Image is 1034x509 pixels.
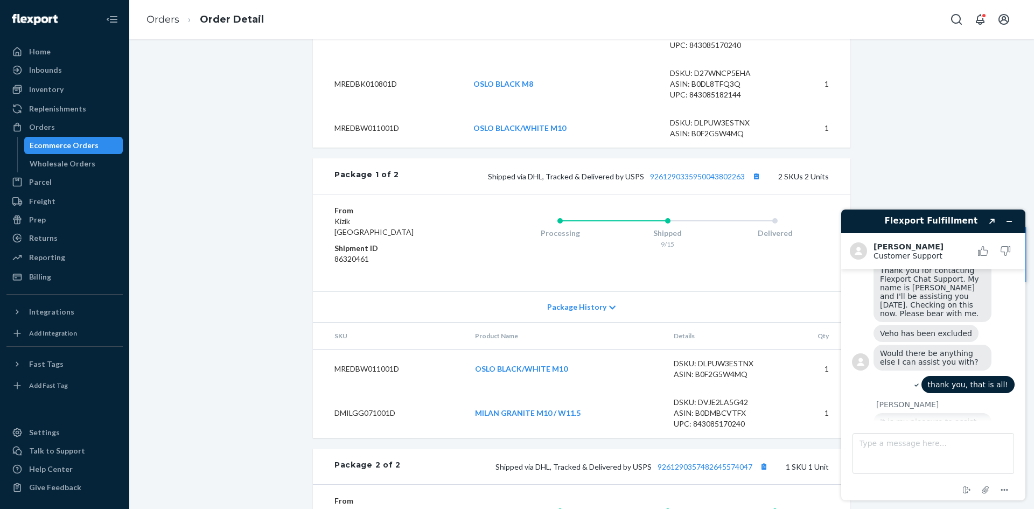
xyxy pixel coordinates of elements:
div: Add Fast Tag [29,381,68,390]
div: 2 SKUs 2 Units [399,169,829,183]
a: Home [6,43,123,60]
span: Shipped via DHL, Tracked & Delivered by USPS [495,462,771,471]
a: Reporting [6,249,123,266]
a: Billing [6,268,123,285]
button: Close Navigation [101,9,123,30]
dt: From [334,496,463,506]
div: Processing [506,228,614,239]
a: Add Integration [6,325,123,342]
div: Fast Tags [29,359,64,369]
div: 1 SKU 1 Unit [401,459,829,473]
a: Help Center [6,461,123,478]
a: OSLO BLACK/WHITE M10 [473,123,566,133]
div: Package 1 of 2 [334,169,399,183]
a: MILAN GRANITE M10 / W11.5 [475,408,581,417]
a: Prep [6,211,123,228]
button: Fast Tags [6,355,123,373]
button: Open notifications [969,9,991,30]
a: Inventory [6,81,123,98]
a: Add Fast Tag [6,377,123,394]
div: Wholesale Orders [30,158,95,169]
div: ASIN: B0F2G5W4MQ [670,128,771,139]
a: Orders [146,13,179,25]
div: UPC: 843085182144 [670,89,771,100]
td: MREDBK010801D [313,59,465,109]
a: Ecommerce Orders [24,137,123,154]
td: 1 [780,59,850,109]
dd: 86320461 [334,254,463,264]
span: Shipped via DHL, Tracked & Delivered by USPS [488,172,763,181]
th: Qty [783,323,850,350]
div: Shipped [614,228,722,239]
dt: Shipment ID [334,243,463,254]
div: Freight [29,196,55,207]
th: Product Name [466,323,665,350]
td: 1 [783,350,850,389]
div: 9/15 [614,240,722,249]
div: ASIN: B0DMBCVTFX [674,408,775,419]
div: Inventory [29,84,64,95]
div: Orders [29,122,55,133]
span: Kizik [GEOGRAPHIC_DATA] [334,217,414,236]
div: Replenishments [29,103,86,114]
button: Copy tracking number [757,459,771,473]
td: DMILGG071001D [313,388,466,438]
div: Home [29,46,51,57]
a: Returns [6,229,123,247]
a: Orders [6,118,123,136]
a: Replenishments [6,100,123,117]
a: 9261290335950043802263 [650,172,745,181]
div: DSKU: DVJE2LA5G42 [674,397,775,408]
div: Ecommerce Orders [30,140,99,151]
div: Billing [29,271,51,282]
a: OSLO BLACK M8 [473,79,533,88]
button: Give Feedback [6,479,123,496]
a: Wholesale Orders [24,155,123,172]
td: 1 [780,109,850,148]
a: OSLO BLACK/WHITE M10 [475,364,568,373]
div: Prep [29,214,46,225]
div: UPC: 843085170240 [674,419,775,429]
ol: breadcrumbs [138,4,273,36]
button: Talk to Support [6,442,123,459]
div: Parcel [29,177,52,187]
button: Integrations [6,303,123,320]
td: MREDBW011001D [313,109,465,148]
div: Returns [29,233,58,243]
td: 1 [783,388,850,438]
td: MREDBW011001D [313,350,466,389]
img: Flexport logo [12,14,58,25]
div: Package 2 of 2 [334,459,401,473]
a: Parcel [6,173,123,191]
button: Open account menu [993,9,1015,30]
button: Open Search Box [946,9,967,30]
div: DSKU: D27WNCP5EHA [670,68,771,79]
div: Talk to Support [29,445,85,456]
a: Inbounds [6,61,123,79]
div: Add Integration [29,329,77,338]
iframe: Find more information here [833,201,1034,509]
span: Package History [547,302,606,312]
div: DSKU: DLPUW3ESTNX [670,117,771,128]
div: Inbounds [29,65,62,75]
div: Settings [29,427,60,438]
a: 9261290357482645574047 [658,462,752,471]
div: ASIN: B0F2G5W4MQ [674,369,775,380]
a: Settings [6,424,123,441]
a: Freight [6,193,123,210]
